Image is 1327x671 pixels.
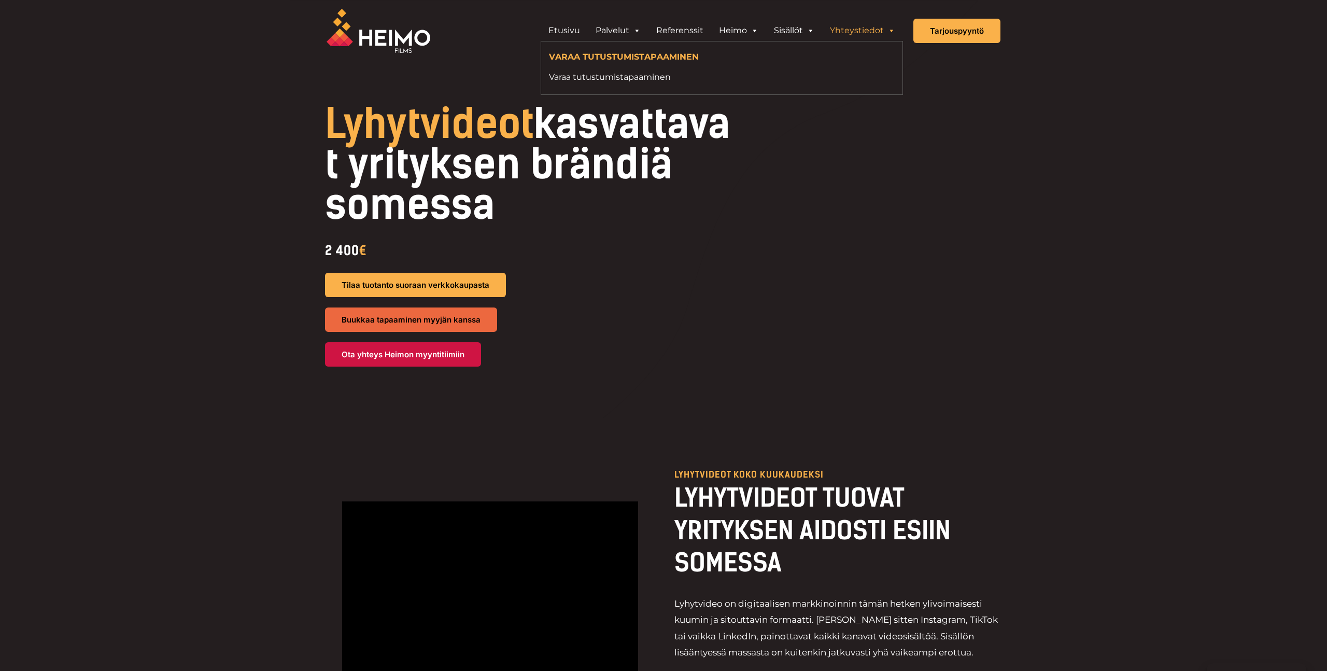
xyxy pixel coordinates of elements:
[325,104,734,225] h1: kasvattavat yrityksen brändiä somessa
[359,243,366,258] span: €
[674,596,1000,661] p: Lyhytvideo on digitaalisen markkinoinnin tämän hetken ylivoimaisesti kuumin ja sitouttavin formaa...
[913,19,1000,43] a: Tarjouspyyntö
[327,9,430,53] img: Heimo Filmsin logo
[325,273,506,297] a: Tilaa tuotanto suoraan verkkokaupasta
[766,20,822,41] a: Sisällöt
[541,20,588,41] a: Etusivu
[325,239,734,262] div: 2 400
[549,70,843,84] a: Varaa tutustumistapaaminen
[674,470,1000,479] p: LYHYTVIDEOT KOKO KUUKAUDEKSI
[588,20,648,41] a: Palvelut
[711,20,766,41] a: Heimo
[674,482,1000,579] h2: LYHYTVIDEOT TUOVAT YRITYKSEN AIDOSTI ESIIN SOMESSA
[325,307,497,332] a: Buukkaa tapaaminen myyjän kanssa
[325,100,534,148] span: Lyhytvideot
[822,20,903,41] a: Yhteystiedot
[342,281,489,289] span: Tilaa tuotanto suoraan verkkokaupasta
[648,20,711,41] a: Referenssit
[535,20,908,41] aside: Header Widget 1
[325,342,481,367] a: Ota yhteys Heimon myyntitiimiin
[342,351,464,358] span: Ota yhteys Heimon myyntitiimiin
[549,52,843,64] h4: Varaa tutustumistapaaminen
[342,316,481,324] span: Buukkaa tapaaminen myyjän kanssa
